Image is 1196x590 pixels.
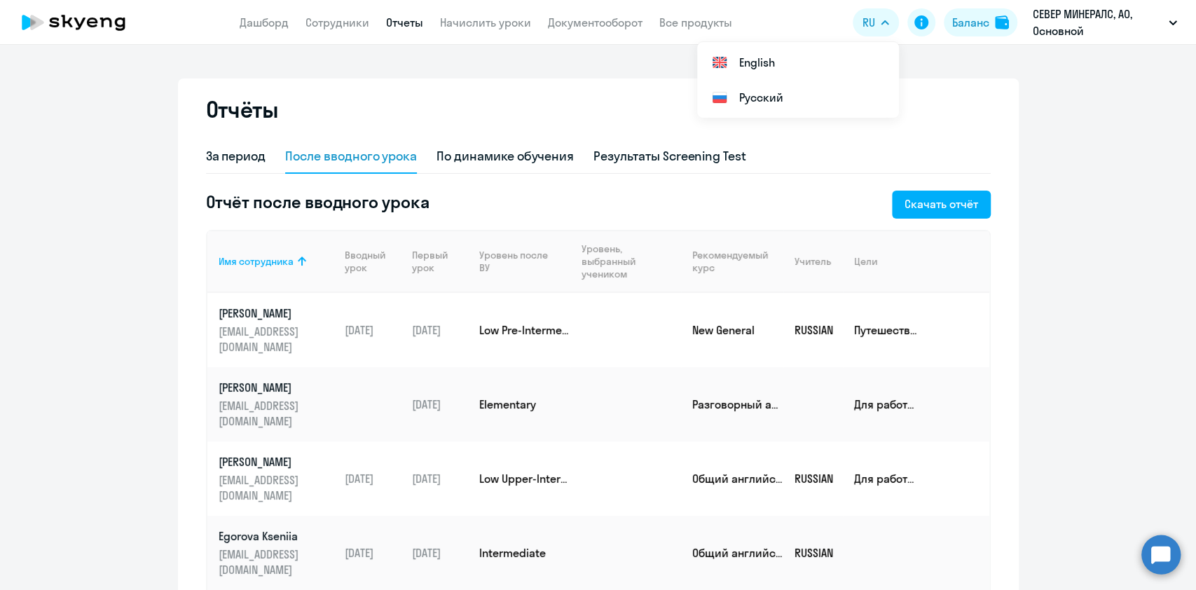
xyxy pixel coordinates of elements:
div: Учитель [795,255,843,268]
div: Рекомендуемый курс [692,249,783,274]
div: Рекомендуемый курс [692,249,772,274]
p: Путешествия - Общаться с местными в путешествиях; Для себя - саморазвитие, чтобы быть образованны... [854,322,920,338]
p: Egorova Kseniia [219,528,334,544]
h2: Отчёты [206,95,279,123]
div: Цели [854,255,877,268]
div: Имя сотрудника [219,255,294,268]
p: [DATE] [412,545,468,561]
p: [DATE] [412,471,468,486]
td: RUSSIAN [783,441,843,516]
p: [EMAIL_ADDRESS][DOMAIN_NAME] [219,324,334,355]
div: Имя сотрудника [219,255,334,268]
p: [PERSON_NAME] [219,306,334,321]
td: Elementary [468,367,570,441]
div: Баланс [952,14,989,31]
a: Документооборот [548,15,642,29]
div: После вводного урока [285,147,417,165]
div: Учитель [795,255,831,268]
p: Общий английский [692,471,783,486]
div: Уровень, выбранный учеником [582,242,672,280]
td: RUSSIAN [783,293,843,367]
td: Low Pre-Intermediate [468,293,570,367]
p: Для работы, Читать проф./научную литературу [854,397,920,412]
td: Intermediate [468,516,570,590]
a: Начислить уроки [440,15,531,29]
div: Вводный урок [345,249,391,274]
a: Дашборд [240,15,289,29]
div: Скачать отчёт [905,195,978,212]
div: Уровень после ВУ [479,249,558,274]
div: Первый урок [412,249,468,274]
p: [PERSON_NAME] [219,380,334,395]
button: СЕВЕР МИНЕРАЛС, АО, Основной [1026,6,1184,39]
a: [PERSON_NAME][EMAIL_ADDRESS][DOMAIN_NAME] [219,306,334,355]
p: Для работы, Для путешествий, Для себя [854,471,920,486]
div: Уровень после ВУ [479,249,570,274]
td: RUSSIAN [783,516,843,590]
p: [EMAIL_ADDRESS][DOMAIN_NAME] [219,547,334,577]
button: Скачать отчёт [892,191,991,219]
div: Результаты Screening Test [593,147,746,165]
td: Low Upper-Intermediate [468,441,570,516]
div: Цели [854,255,978,268]
div: Вводный урок [345,249,401,274]
a: Сотрудники [305,15,369,29]
img: English [711,54,728,71]
p: [EMAIL_ADDRESS][DOMAIN_NAME] [219,472,334,503]
p: [DATE] [345,322,401,338]
div: По динамике обучения [437,147,574,165]
button: Балансbalance [944,8,1017,36]
p: [DATE] [345,545,401,561]
a: Все продукты [659,15,732,29]
div: Первый урок [412,249,458,274]
p: [DATE] [345,471,401,486]
img: Русский [711,89,728,106]
p: СЕВЕР МИНЕРАЛС, АО, Основной [1033,6,1163,39]
p: [DATE] [412,397,468,412]
ul: RU [697,42,899,118]
a: [PERSON_NAME][EMAIL_ADDRESS][DOMAIN_NAME] [219,380,334,429]
a: Egorova Kseniia[EMAIL_ADDRESS][DOMAIN_NAME] [219,528,334,577]
img: balance [995,15,1009,29]
a: Отчеты [386,15,423,29]
p: Разговорный английский [692,397,783,412]
p: [DATE] [412,322,468,338]
p: Общий английский [692,545,783,561]
h5: Отчёт после вводного урока [206,191,429,213]
p: [PERSON_NAME] [219,454,334,469]
button: RU [853,8,899,36]
div: За период [206,147,266,165]
p: New General [692,322,783,338]
a: [PERSON_NAME][EMAIL_ADDRESS][DOMAIN_NAME] [219,454,334,503]
div: Уровень, выбранный учеником [582,242,681,280]
span: RU [862,14,875,31]
p: [EMAIL_ADDRESS][DOMAIN_NAME] [219,398,334,429]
